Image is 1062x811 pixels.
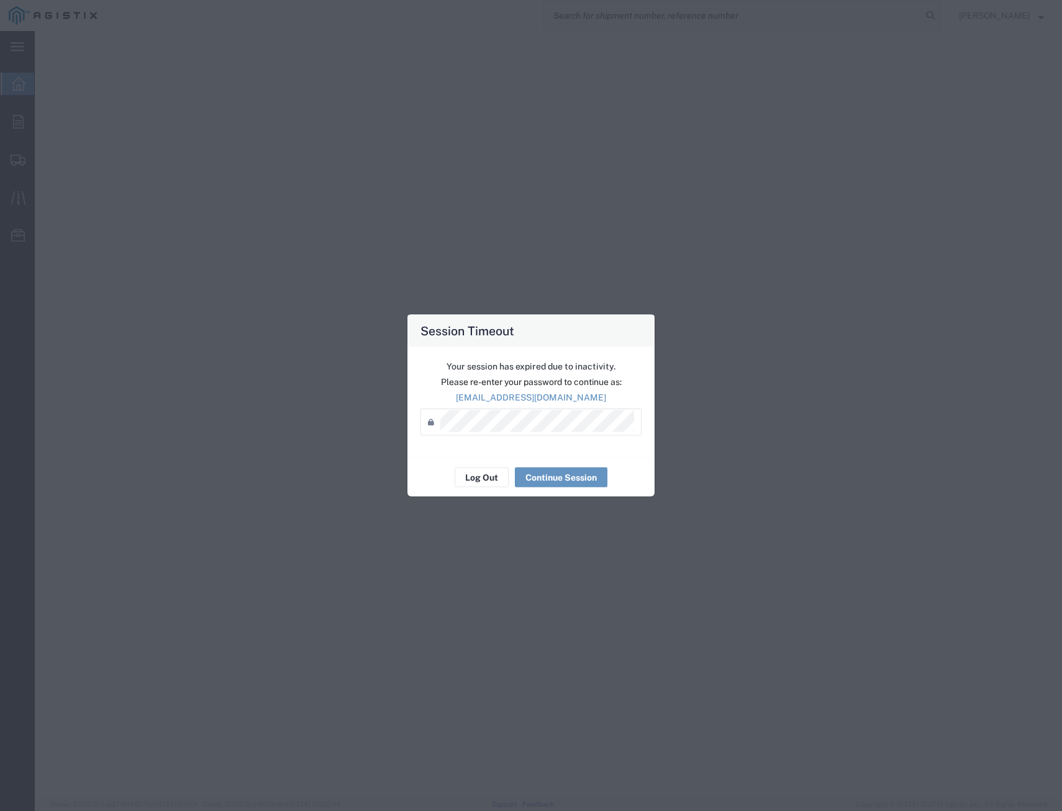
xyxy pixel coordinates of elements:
p: [EMAIL_ADDRESS][DOMAIN_NAME] [420,391,642,404]
h4: Session Timeout [420,322,514,340]
p: Please re-enter your password to continue as: [420,376,642,389]
p: Your session has expired due to inactivity. [420,360,642,373]
button: Continue Session [515,468,607,487]
button: Log Out [455,468,509,487]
